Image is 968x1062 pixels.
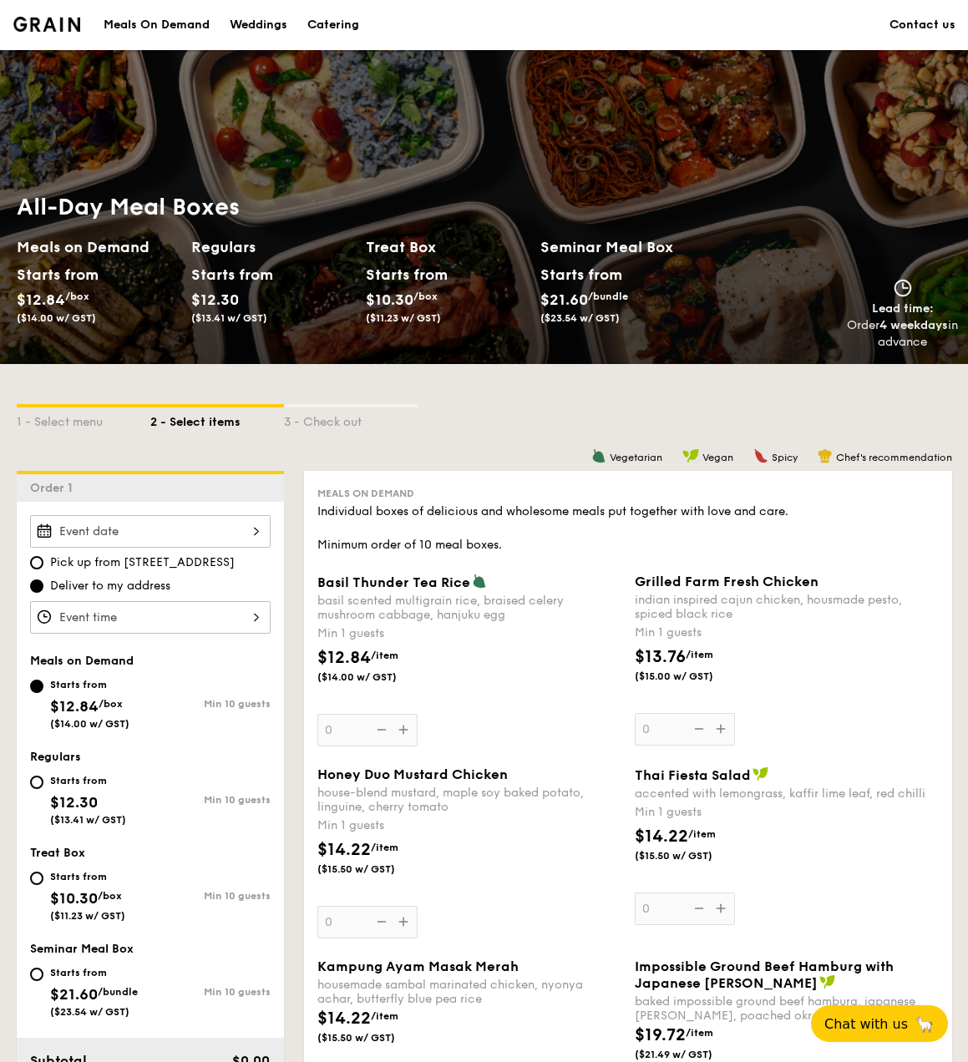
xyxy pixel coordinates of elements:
span: Deliver to my address [50,578,170,594]
h1: All-Day Meal Boxes [17,192,715,222]
div: 2 - Select items [150,407,284,431]
div: Starts from [191,262,266,287]
div: Starts from [50,774,126,787]
span: ($14.00 w/ GST) [17,312,96,324]
img: icon-vegan.f8ff3823.svg [682,448,699,463]
span: ($15.50 w/ GST) [317,1031,431,1044]
span: /item [371,842,398,853]
span: Regulars [30,750,81,764]
input: Starts from$10.30/box($11.23 w/ GST)Min 10 guests [30,872,43,885]
span: /item [686,1027,713,1039]
span: /box [65,291,89,302]
h2: Treat Box [366,235,527,259]
span: ($13.41 w/ GST) [50,814,126,826]
div: Starts from [17,262,91,287]
span: Basil Thunder Tea Rice [317,574,470,590]
input: Pick up from [STREET_ADDRESS] [30,556,43,569]
span: ($21.49 w/ GST) [635,1048,748,1061]
div: Min 10 guests [150,986,271,998]
span: $21.60 [540,291,588,309]
div: Starts from [540,262,621,287]
div: Order in advance [847,317,959,351]
input: Starts from$21.60/bundle($23.54 w/ GST)Min 10 guests [30,968,43,981]
input: Starts from$12.84/box($14.00 w/ GST)Min 10 guests [30,680,43,693]
span: /box [99,698,123,710]
div: Min 10 guests [150,794,271,806]
button: Chat with us🦙 [811,1005,948,1042]
span: ($14.00 w/ GST) [317,670,431,684]
img: icon-spicy.37a8142b.svg [753,448,768,463]
span: Vegan [702,452,733,463]
span: ($14.00 w/ GST) [50,718,129,730]
div: housemade sambal marinated chicken, nyonya achar, butterfly blue pea rice [317,978,621,1006]
img: icon-vegan.f8ff3823.svg [819,974,836,989]
input: Event date [30,515,271,548]
div: 3 - Check out [284,407,418,431]
span: ($11.23 w/ GST) [50,910,125,922]
span: Chef's recommendation [836,452,952,463]
span: ($23.54 w/ GST) [50,1006,129,1018]
h2: Meals on Demand [17,235,178,259]
div: baked impossible ground beef hamburg, japanese [PERSON_NAME], poached okra and carrot [635,994,939,1023]
span: /item [371,1010,398,1022]
span: $12.84 [17,291,65,309]
span: ($15.00 w/ GST) [635,670,748,683]
span: $19.72 [635,1025,686,1045]
div: Starts from [366,262,440,287]
div: Individual boxes of delicious and wholesome meals put together with love and care. Minimum order ... [317,503,939,554]
div: Min 1 guests [317,817,621,834]
span: $12.30 [50,793,98,812]
img: icon-chef-hat.a58ddaea.svg [818,448,833,463]
div: Starts from [50,966,138,979]
span: /item [688,828,716,840]
span: /box [413,291,438,302]
div: Min 10 guests [150,890,271,902]
span: $13.76 [635,647,686,667]
span: Treat Box [30,846,85,860]
span: Meals on Demand [317,488,414,499]
div: Starts from [50,678,129,691]
div: Min 10 guests [150,698,271,710]
span: Order 1 [30,481,79,495]
input: Deliver to my address [30,579,43,593]
span: Seminar Meal Box [30,942,134,956]
a: Logotype [13,17,81,32]
span: Chat with us [824,1016,908,1032]
span: /item [686,649,713,660]
span: Impossible Ground Beef Hamburg with Japanese [PERSON_NAME] [635,958,894,991]
div: basil scented multigrain rice, braised celery mushroom cabbage, hanjuku egg [317,594,621,622]
span: /box [98,890,122,902]
div: 1 - Select menu [17,407,150,431]
span: $21.60 [50,985,98,1004]
span: $12.84 [50,697,99,716]
span: /item [371,650,398,661]
div: indian inspired cajun chicken, housmade pesto, spiced black rice [635,593,939,621]
img: icon-vegetarian.fe4039eb.svg [472,574,487,589]
span: Meals on Demand [30,654,134,668]
span: ($13.41 w/ GST) [191,312,267,324]
span: $14.22 [317,840,371,860]
div: Min 1 guests [317,625,621,642]
div: accented with lemongrass, kaffir lime leaf, red chilli [635,786,939,801]
div: Min 1 guests [635,804,939,821]
span: Honey Duo Mustard Chicken [317,766,508,782]
div: Min 1 guests [635,625,939,641]
span: ($15.50 w/ GST) [317,862,431,876]
span: $12.30 [191,291,239,309]
span: $10.30 [50,889,98,908]
img: Grain [13,17,81,32]
span: $10.30 [366,291,413,309]
h2: Seminar Meal Box [540,235,715,259]
span: /bundle [98,986,138,998]
img: icon-vegan.f8ff3823.svg [753,766,769,781]
span: $14.22 [317,1009,371,1029]
strong: 4 weekdays [879,318,948,332]
span: Kampung Ayam Masak Merah [317,958,519,974]
span: ($11.23 w/ GST) [366,312,441,324]
span: Lead time: [872,301,934,316]
input: Event time [30,601,271,634]
span: ($15.50 w/ GST) [635,849,748,862]
span: ($23.54 w/ GST) [540,312,620,324]
div: Starts from [50,870,125,883]
h2: Regulars [191,235,352,259]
